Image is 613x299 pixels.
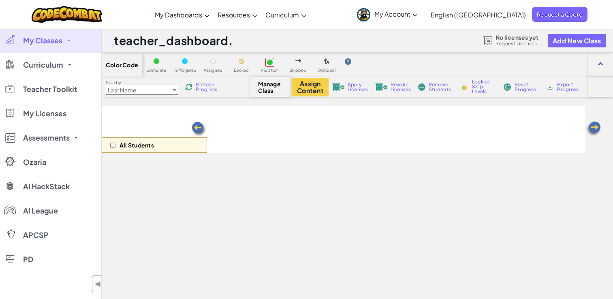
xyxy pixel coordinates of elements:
[429,82,453,92] span: Remove Students
[261,4,310,26] a: Curriculum
[214,4,261,26] a: Resources
[218,11,250,19] span: Resources
[185,83,192,91] img: IconReload.svg
[114,33,233,48] h1: teacher_dashboard.
[204,68,223,73] span: Assigned
[196,82,221,92] span: Refresh Progress
[290,68,307,73] span: Skipped
[496,34,538,41] span: No licenses yet
[265,11,299,19] span: Curriculum
[332,83,344,91] img: IconLicenseApply.svg
[23,110,66,117] span: My Licenses
[261,68,279,73] span: Violation
[353,2,422,27] a: My Account
[147,68,167,73] span: complete
[324,58,329,65] img: IconOptionalLevel.svg
[546,83,554,91] img: IconArchive.svg
[557,82,582,92] span: Export Progress
[173,68,196,73] span: In Progress
[374,10,418,18] span: My Account
[23,61,63,68] span: Curriculum
[106,79,178,86] label: Sort by
[460,83,469,90] img: IconLock.svg
[357,8,370,21] img: avatar
[391,82,411,92] span: Revoke Licenses
[23,85,77,93] span: Teacher Toolkit
[120,142,154,148] p: All Students
[151,4,214,26] a: My Dashboards
[292,78,329,96] button: Assign Content
[515,82,539,92] span: Reset Progress
[496,41,538,47] a: Request Licenses
[318,68,336,73] span: Optional
[234,68,249,73] span: Locked
[23,37,62,44] span: My Classes
[503,83,511,91] img: IconReset.svg
[472,79,496,94] span: Lock or Skip Levels
[295,59,301,62] img: IconSkippedLevel.svg
[23,158,46,166] span: Ozaria
[348,82,368,92] span: Apply Licenses
[345,58,351,65] img: IconHint.svg
[548,34,606,47] button: Add New Class
[155,11,202,19] span: My Dashboards
[585,121,602,137] img: Arrow_Left.png
[106,62,138,68] span: Color Code
[427,4,530,26] a: English ([GEOGRAPHIC_DATA])
[23,134,70,141] span: Assessments
[418,83,425,91] img: IconRemoveStudents.svg
[94,278,101,290] span: ◀
[191,121,207,137] img: Arrow_Left.png
[532,7,587,22] a: Request a Quote
[23,183,70,190] span: AI HackStack
[431,11,526,19] span: English ([GEOGRAPHIC_DATA])
[258,81,282,94] span: Manage Class
[23,207,58,214] span: AI League
[32,6,103,23] img: CodeCombat logo
[375,83,387,91] img: IconLicenseRevoke.svg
